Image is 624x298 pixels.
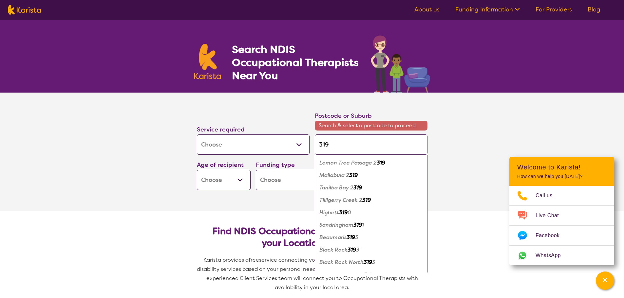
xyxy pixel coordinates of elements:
[364,271,372,278] em: 319
[318,256,424,269] div: Black Rock North 3193
[362,197,371,203] em: 319
[348,246,356,253] em: 319
[319,271,364,278] em: [PERSON_NAME]
[356,246,359,253] em: 3
[517,174,606,179] p: How can we help you [DATE]?
[509,157,614,265] div: Channel Menu
[318,219,424,231] div: Sandringham 3191
[203,256,249,263] span: Karista provides a
[197,256,429,291] span: service connecting you with Occupational Therapists and other disability services based on your p...
[315,112,372,120] label: Postcode or Suburb
[197,161,244,169] label: Age of recipient
[509,186,614,265] ul: Choose channel
[536,211,567,220] span: Live Chat
[349,172,358,179] em: 319
[355,234,358,241] em: 3
[455,6,520,13] a: Funding Information
[256,161,295,169] label: Funding type
[318,206,424,219] div: Highett 3190
[414,6,440,13] a: About us
[371,35,430,93] img: occupational-therapy
[517,163,606,171] h2: Welcome to Karista!
[364,259,372,266] em: 319
[348,209,351,216] em: 0
[318,169,424,182] div: Mallabula 2319
[232,43,359,82] h1: Search NDIS Occupational Therapists Near You
[319,221,353,228] em: Sandringham
[249,256,259,263] span: free
[8,5,41,15] img: Karista logo
[319,209,339,216] em: Highett
[347,234,355,241] em: 319
[319,259,364,266] em: Black Rock North
[353,221,362,228] em: 319
[197,126,245,133] label: Service required
[353,184,362,191] em: 319
[372,271,376,278] em: 3
[536,6,572,13] a: For Providers
[319,184,353,191] em: Tanilba Bay 2
[202,225,422,249] h2: Find NDIS Occupational Therapists based on your Location & Needs
[362,221,364,228] em: 1
[377,159,385,166] em: 319
[319,246,348,253] em: Black Rock
[372,259,375,266] em: 3
[319,159,377,166] em: Lemon Tree Passage 2
[315,121,427,131] span: Search & select a postcode to proceed
[588,6,600,13] a: Blog
[194,44,221,79] img: Karista logo
[318,269,424,281] div: Cromer 3193
[318,231,424,244] div: Beaumaris 3193
[536,231,567,240] span: Facebook
[318,194,424,206] div: Tilligerry Creek 2319
[319,197,362,203] em: Tilligerry Creek 2
[536,191,560,201] span: Call us
[318,244,424,256] div: Black Rock 3193
[319,234,347,241] em: Beaumaris
[318,157,424,169] div: Lemon Tree Passage 2319
[315,134,427,155] input: Type
[509,246,614,265] a: Web link opens in a new tab.
[596,272,614,290] button: Channel Menu
[339,209,348,216] em: 319
[536,251,569,260] span: WhatsApp
[319,172,349,179] em: Mallabula 2
[318,182,424,194] div: Tanilba Bay 2319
